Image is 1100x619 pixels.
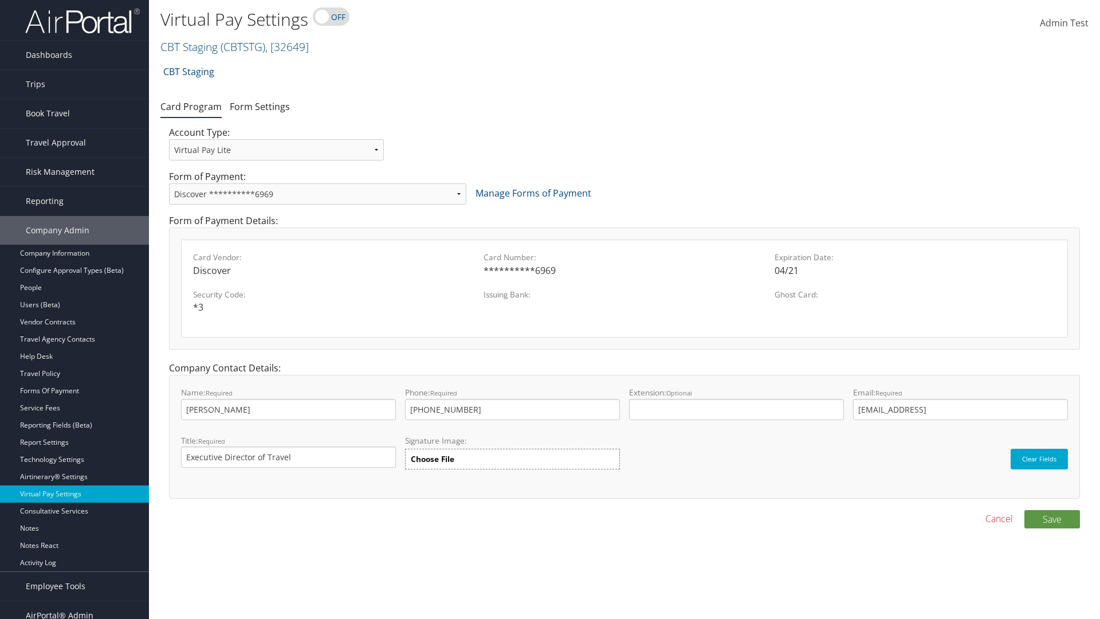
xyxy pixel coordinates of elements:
span: ( CBTSTG ) [221,39,265,54]
div: Account Type: [160,126,392,170]
a: CBT Staging [160,39,309,54]
label: Title: [181,435,396,468]
label: Expiration Date: [775,252,1056,263]
a: Admin Test [1040,6,1089,41]
label: Phone: [405,387,620,420]
span: Risk Management [26,158,95,186]
span: Employee Tools [26,572,85,601]
span: Travel Approval [26,128,86,157]
div: Form of Payment Details: [160,214,1089,361]
input: Extension:Optional [629,399,844,420]
label: Choose File [405,449,620,469]
label: Email: [853,387,1068,420]
div: 04/21 [775,264,1056,277]
span: Company Admin [26,216,89,245]
span: Trips [26,70,45,99]
input: Email:Required [853,399,1068,420]
small: Optional [666,389,692,397]
label: Card Vendor: [193,252,474,263]
span: Dashboards [26,41,72,69]
label: Ghost Card: [775,289,1056,300]
small: Required [206,389,233,397]
span: , [ 32649 ] [265,39,309,54]
button: Clear Fields [1011,449,1068,469]
label: Card Number: [484,252,765,263]
div: Discover [193,264,474,277]
img: airportal-logo.png [25,7,140,34]
button: Save [1024,510,1080,528]
small: Required [198,437,225,445]
a: CBT Staging [163,60,214,83]
h1: Virtual Pay Settings [160,7,779,32]
input: Phone:Required [405,399,620,420]
label: Issuing Bank: [484,289,765,300]
input: Name:Required [181,399,396,420]
a: Manage Forms of Payment [476,187,591,199]
a: Cancel [985,512,1013,526]
div: Form of Payment: [160,170,1089,214]
label: Extension: [629,387,844,420]
span: Book Travel [26,99,70,128]
label: Name: [181,387,396,420]
a: Card Program [160,100,222,113]
span: Reporting [26,187,64,216]
small: Required [875,389,902,397]
label: Signature Image: [405,435,620,449]
a: Form Settings [230,100,290,113]
input: Title:Required [181,446,396,468]
label: Security Code: [193,289,474,300]
span: Admin Test [1040,17,1089,29]
div: Company Contact Details: [160,361,1089,510]
small: Required [430,389,457,397]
